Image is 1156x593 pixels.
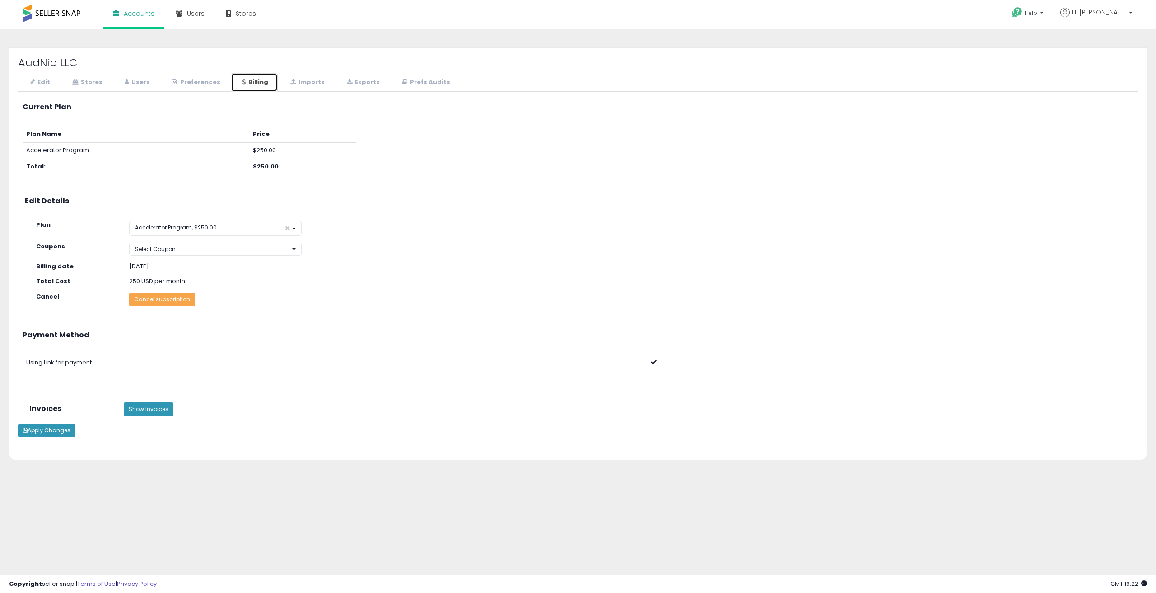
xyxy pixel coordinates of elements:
span: × [284,224,290,233]
a: Hi [PERSON_NAME] [1060,8,1133,28]
th: Price [249,126,356,142]
strong: Plan [36,220,51,229]
a: Preferences [160,73,230,92]
h3: Invoices [29,405,110,413]
button: Show Invoices [124,402,173,416]
i: Get Help [1011,7,1023,18]
strong: Cancel [36,292,59,301]
span: Stores [236,9,256,18]
td: Accelerator Program [23,143,249,159]
h3: Payment Method [23,331,1133,339]
b: $250.00 [253,162,279,171]
td: $250.00 [249,143,356,159]
td: Using Link for payment [23,355,591,371]
a: Imports [279,73,334,92]
button: Apply Changes [18,424,75,437]
span: Users [187,9,205,18]
h3: Edit Details [25,197,1131,205]
a: Billing [231,73,278,92]
a: Exports [335,73,389,92]
strong: Total Cost [36,277,70,285]
a: Users [113,73,159,92]
a: Prefs Audits [390,73,460,92]
b: Total: [26,162,46,171]
span: Hi [PERSON_NAME] [1072,8,1126,17]
div: [DATE] [129,262,395,271]
span: Help [1025,9,1037,17]
button: Select Coupon [129,243,302,256]
button: Cancel subscription [129,293,195,306]
button: Accelerator Program, $250.00 × [129,221,302,236]
strong: Billing date [36,262,74,271]
strong: Coupons [36,242,65,251]
th: Plan Name [23,126,249,142]
h3: Current Plan [23,103,1133,111]
a: Stores [61,73,112,92]
a: Edit [18,73,60,92]
span: Accelerator Program, $250.00 [135,224,217,231]
div: 250 USD per month [122,277,401,286]
h2: AudNic LLC [18,57,1138,69]
span: Select Coupon [135,245,176,253]
span: Accounts [124,9,154,18]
